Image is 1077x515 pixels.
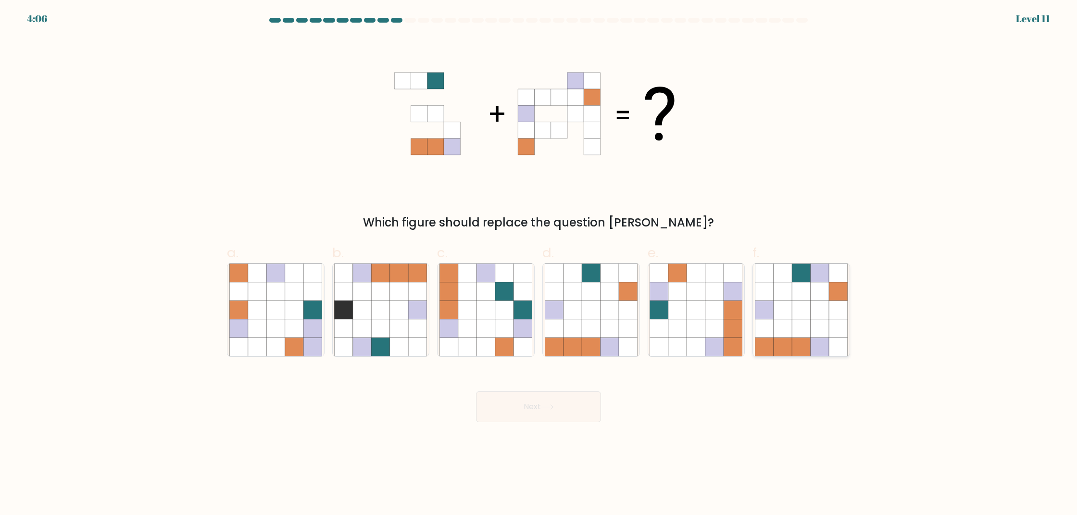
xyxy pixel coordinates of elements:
span: a. [227,243,238,262]
div: Which figure should replace the question [PERSON_NAME]? [233,214,844,231]
button: Next [476,391,601,422]
span: e. [648,243,658,262]
div: Level 11 [1016,12,1050,26]
div: 4:06 [27,12,47,26]
span: b. [332,243,344,262]
span: d. [542,243,554,262]
span: f. [752,243,759,262]
span: c. [437,243,448,262]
